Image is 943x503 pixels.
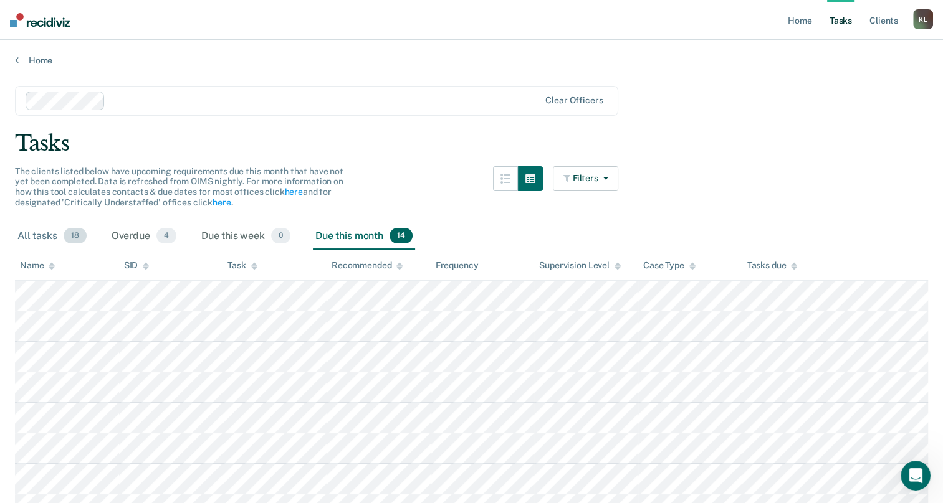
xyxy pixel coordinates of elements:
button: Filters [553,166,619,191]
img: Recidiviz [10,13,70,27]
div: SID [124,260,150,271]
iframe: Intercom live chat [901,461,931,491]
div: Due this week0 [199,223,293,250]
span: 18 [64,228,87,244]
div: Frequency [436,260,479,271]
span: 0 [271,228,290,244]
div: Recommended [332,260,403,271]
div: Tasks [15,131,928,156]
button: KL [913,9,933,29]
div: Clear officers [545,95,603,106]
div: Tasks due [747,260,797,271]
div: K L [913,9,933,29]
a: here [213,197,231,207]
div: Task [227,260,257,271]
div: Overdue4 [109,223,179,250]
span: 4 [156,228,176,244]
span: 14 [390,228,413,244]
div: Name [20,260,55,271]
div: All tasks18 [15,223,89,250]
a: here [284,187,302,197]
span: The clients listed below have upcoming requirements due this month that have not yet been complet... [15,166,343,207]
div: Supervision Level [539,260,621,271]
a: Home [15,55,928,66]
div: Due this month14 [313,223,415,250]
div: Case Type [643,260,696,271]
